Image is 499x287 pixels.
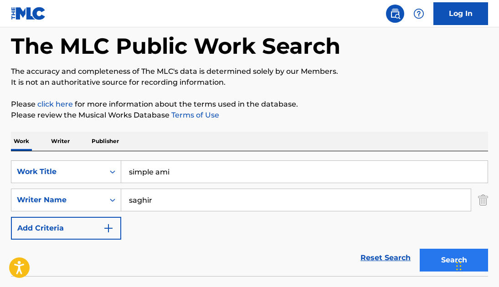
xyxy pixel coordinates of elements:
img: Delete Criterion [478,189,488,211]
div: Drag [456,252,462,280]
img: search [390,8,401,19]
div: Help [410,5,428,23]
div: Writer Name [17,195,99,205]
img: 9d2ae6d4665cec9f34b9.svg [103,223,114,234]
a: Public Search [386,5,404,23]
p: Writer [48,132,72,151]
iframe: Chat Widget [453,243,499,287]
a: click here [37,100,73,108]
h1: The MLC Public Work Search [11,32,340,60]
div: Work Title [17,166,99,177]
p: Please review the Musical Works Database [11,110,488,121]
button: Search [420,249,488,272]
a: Terms of Use [170,111,219,119]
img: MLC Logo [11,7,46,20]
img: help [413,8,424,19]
p: It is not an authoritative source for recording information. [11,77,488,88]
p: Please for more information about the terms used in the database. [11,99,488,110]
p: Publisher [89,132,122,151]
p: The accuracy and completeness of The MLC's data is determined solely by our Members. [11,66,488,77]
a: Reset Search [356,248,415,268]
p: Work [11,132,32,151]
form: Search Form [11,160,488,276]
button: Add Criteria [11,217,121,240]
a: Log In [433,2,488,25]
